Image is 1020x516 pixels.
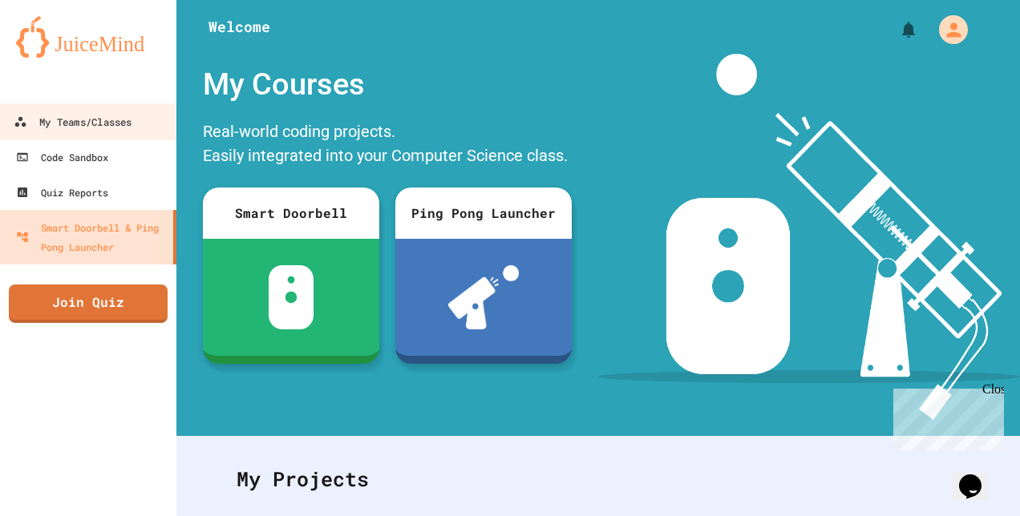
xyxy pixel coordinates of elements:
a: Join Quiz [9,284,168,323]
iframe: chat widget [887,382,1004,450]
img: banner-image-my-projects.png [598,54,1020,420]
img: ppl-with-ball.png [448,265,520,329]
div: Quiz Reports [16,183,108,202]
iframe: chat widget [953,452,1004,500]
div: My Courses [195,54,580,115]
div: My Projects [221,448,976,510]
div: Ping Pong Launcher [395,187,572,239]
img: sdb-white.svg [269,265,314,329]
div: Smart Doorbell [203,187,379,239]
img: logo-orange.svg [16,16,160,58]
div: Smart Doorbell & Ping Pong Launcher [16,218,167,256]
div: My Notifications [869,16,922,43]
div: Real-world coding projects. Easily integrated into your Computer Science class. [195,115,580,175]
div: My Account [922,11,972,48]
div: Code Sandbox [16,147,108,167]
div: Chat with us now!Close [6,6,111,102]
div: My Teams/Classes [14,112,132,132]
